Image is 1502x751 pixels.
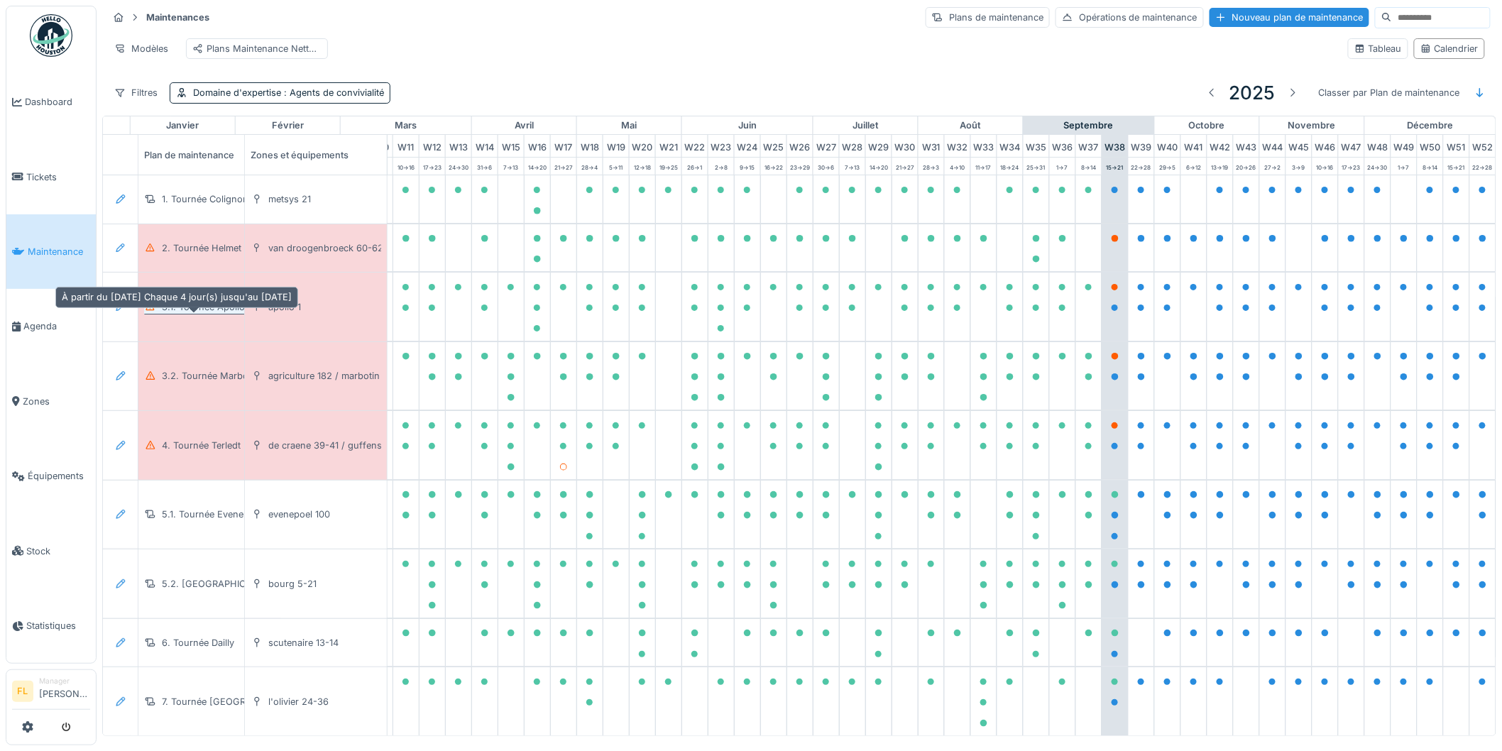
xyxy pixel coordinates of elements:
[1155,158,1180,175] div: 29 -> 5
[525,135,550,157] div: W 16
[1229,82,1276,104] h3: 2025
[55,287,298,307] div: À partir du [DATE] Chaque 4 jour(s) jusqu'au [DATE]
[162,439,241,452] div: 4. Tournée Terledt
[1234,158,1259,175] div: 20 -> 26
[162,241,241,255] div: 2. Tournée Helmet
[603,135,629,157] div: W 19
[945,135,970,157] div: W 32
[1470,135,1496,157] div: W 52
[1155,116,1259,135] div: octobre
[1102,158,1128,175] div: 15 -> 21
[1155,135,1180,157] div: W 40
[813,116,918,135] div: juillet
[192,42,322,55] div: Plans Maintenance Nettoyage
[577,116,681,135] div: mai
[341,116,471,135] div: mars
[997,158,1023,175] div: 18 -> 24
[1391,158,1417,175] div: 1 -> 7
[1129,135,1154,157] div: W 39
[193,86,384,99] div: Domaine d'expertise
[25,95,90,109] span: Dashboard
[268,577,317,591] div: bourg 5-21
[551,158,576,175] div: 21 -> 27
[420,135,445,157] div: W 12
[6,289,96,363] a: Agenda
[498,158,524,175] div: 7 -> 13
[1050,135,1075,157] div: W 36
[682,116,813,135] div: juin
[498,135,524,157] div: W 15
[6,214,96,289] a: Maintenance
[577,135,603,157] div: W 18
[1420,42,1479,55] div: Calendrier
[551,135,576,157] div: W 17
[919,116,1023,135] div: août
[1444,158,1469,175] div: 15 -> 21
[12,676,90,710] a: FL Manager[PERSON_NAME]
[1470,158,1496,175] div: 22 -> 28
[866,135,892,157] div: W 29
[162,192,248,206] div: 1. Tournée Colignon
[1312,135,1338,157] div: W 46
[281,87,384,98] span: : Agents de convivialité
[1418,158,1443,175] div: 8 -> 14
[28,245,90,258] span: Maintenance
[971,158,997,175] div: 11 -> 17
[708,135,734,157] div: W 23
[1444,135,1469,157] div: W 51
[393,135,419,157] div: W 11
[446,135,471,157] div: W 13
[6,513,96,588] a: Stock
[1129,158,1154,175] div: 22 -> 28
[268,695,329,708] div: l'olivier 24-36
[420,158,445,175] div: 17 -> 23
[1076,158,1102,175] div: 8 -> 14
[268,241,441,255] div: van droogenbroeck 60-62 / helmet 339
[1260,135,1286,157] div: W 44
[6,139,96,214] a: Tickets
[682,158,708,175] div: 26 -> 1
[840,158,865,175] div: 7 -> 13
[39,676,90,706] li: [PERSON_NAME]
[268,636,339,649] div: scutenaire 13-14
[1286,158,1312,175] div: 3 -> 9
[162,636,234,649] div: 6. Tournée Dailly
[1024,135,1049,157] div: W 35
[1050,158,1075,175] div: 1 -> 7
[162,508,262,521] div: 5.1. Tournée Evenepoel
[30,14,72,57] img: Badge_color-CXgf-gQk.svg
[393,158,419,175] div: 10 -> 16
[472,116,576,135] div: avril
[1312,82,1467,103] div: Classer par Plan de maintenance
[26,170,90,184] span: Tickets
[6,439,96,513] a: Équipements
[1365,116,1496,135] div: décembre
[926,7,1050,28] div: Plans de maintenance
[12,681,33,702] li: FL
[919,135,944,157] div: W 31
[1181,135,1207,157] div: W 41
[6,588,96,663] a: Statistiques
[840,135,865,157] div: W 28
[813,158,839,175] div: 30 -> 6
[682,135,708,157] div: W 22
[866,158,892,175] div: 14 -> 20
[1102,135,1128,157] div: W 38
[236,116,340,135] div: février
[1354,42,1402,55] div: Tableau
[23,395,90,408] span: Zones
[761,135,786,157] div: W 25
[892,158,918,175] div: 21 -> 27
[1260,116,1364,135] div: novembre
[1365,158,1391,175] div: 24 -> 30
[268,369,407,383] div: agriculture 182 / marbotin 18-26
[1210,8,1369,27] div: Nouveau plan de maintenance
[1207,158,1233,175] div: 13 -> 19
[141,11,215,24] strong: Maintenances
[446,158,471,175] div: 24 -> 30
[162,695,304,708] div: 7. Tournée [GEOGRAPHIC_DATA]
[268,439,411,452] div: de craene 39-41 / guffens 37-39
[1365,135,1391,157] div: W 48
[6,364,96,439] a: Zones
[525,158,550,175] div: 14 -> 20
